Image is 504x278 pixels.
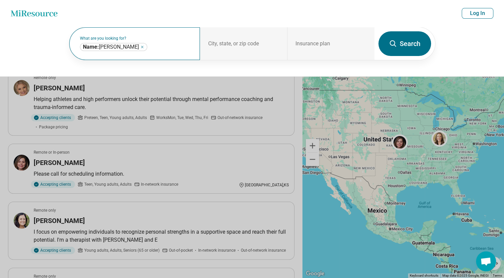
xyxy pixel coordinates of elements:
[462,8,493,19] button: Log In
[378,31,431,56] button: Search
[80,43,147,51] div: hillary wooten
[83,44,99,50] span: Name:
[83,44,139,50] span: [PERSON_NAME]
[140,45,144,49] button: hillary wooten
[476,251,496,271] a: Open chat
[80,36,192,40] label: What are you looking for?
